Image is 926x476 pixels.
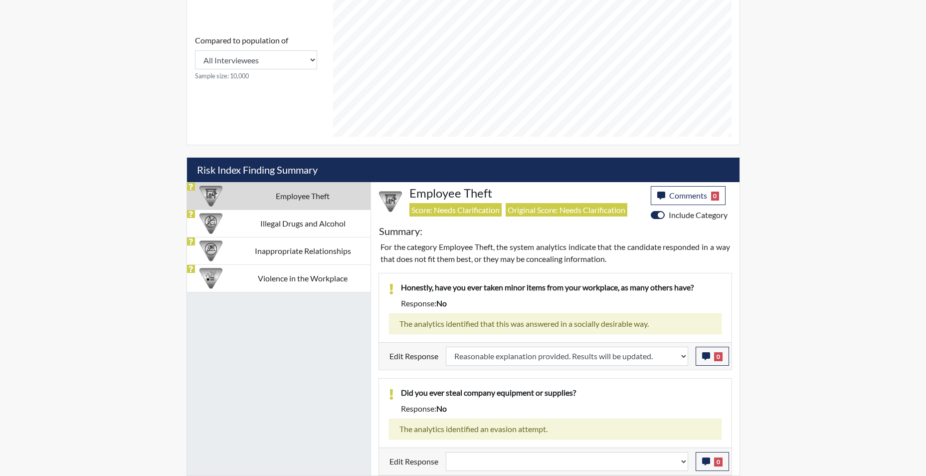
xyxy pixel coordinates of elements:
[669,209,728,221] label: Include Category
[235,264,370,292] td: Violence in the Workplace
[436,298,447,308] span: no
[195,34,288,46] label: Compared to population of
[714,352,723,361] span: 0
[235,210,370,237] td: Illegal Drugs and Alcohol
[235,182,370,210] td: Employee Theft
[401,281,722,293] p: Honestly, have you ever taken minor items from your workplace, as many others have?
[401,387,722,399] p: Did you ever steal company equipment or supplies?
[389,313,722,334] div: The analytics identified that this was answered in a socially desirable way.
[696,452,729,471] button: 0
[389,452,438,471] label: Edit Response
[199,239,222,262] img: CATEGORY%20ICON-14.139f8ef7.png
[199,212,222,235] img: CATEGORY%20ICON-12.0f6f1024.png
[409,203,502,217] span: Score: Needs Clarification
[380,241,730,265] p: For the category Employee Theft, the system analytics indicate that the candidate responded in a ...
[409,186,643,201] h4: Employee Theft
[393,403,729,415] div: Response:
[714,458,723,467] span: 0
[506,203,627,217] span: Original Score: Needs Clarification
[379,225,422,237] h5: Summary:
[393,297,729,309] div: Response:
[199,185,222,208] img: CATEGORY%20ICON-07.58b65e52.png
[669,191,707,200] span: Comments
[438,347,696,366] div: Update the test taker's response, the change might impact the score
[436,404,447,413] span: no
[651,186,726,205] button: Comments0
[187,158,740,182] h5: Risk Index Finding Summary
[195,34,317,81] div: Consistency Score comparison among population
[379,190,402,213] img: CATEGORY%20ICON-07.58b65e52.png
[389,419,722,440] div: The analytics identified an evasion attempt.
[711,192,720,201] span: 0
[199,267,222,290] img: CATEGORY%20ICON-26.eccbb84f.png
[195,71,317,81] small: Sample size: 10,000
[438,452,696,471] div: Update the test taker's response, the change might impact the score
[696,347,729,366] button: 0
[235,237,370,264] td: Inappropriate Relationships
[389,347,438,366] label: Edit Response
